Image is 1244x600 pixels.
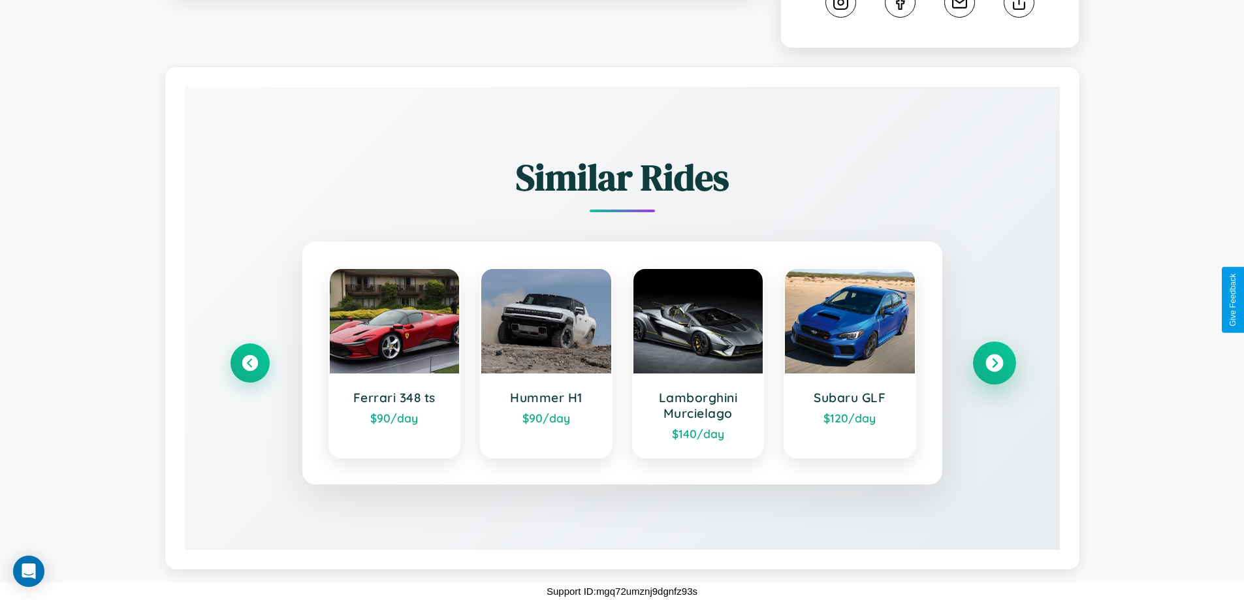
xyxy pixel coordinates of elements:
[547,582,697,600] p: Support ID: mgq72umznj9dgnfz93s
[13,556,44,587] div: Open Intercom Messenger
[328,268,461,458] a: Ferrari 348 ts$90/day
[1228,274,1237,326] div: Give Feedback
[798,411,902,425] div: $ 120 /day
[480,268,613,458] a: Hummer H1$90/day
[343,411,447,425] div: $ 90 /day
[784,268,916,458] a: Subaru GLF$120/day
[343,390,447,405] h3: Ferrari 348 ts
[494,411,598,425] div: $ 90 /day
[646,390,750,421] h3: Lamborghini Murcielago
[231,152,1014,202] h2: Similar Rides
[494,390,598,405] h3: Hummer H1
[632,268,765,458] a: Lamborghini Murcielago$140/day
[798,390,902,405] h3: Subaru GLF
[646,426,750,441] div: $ 140 /day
